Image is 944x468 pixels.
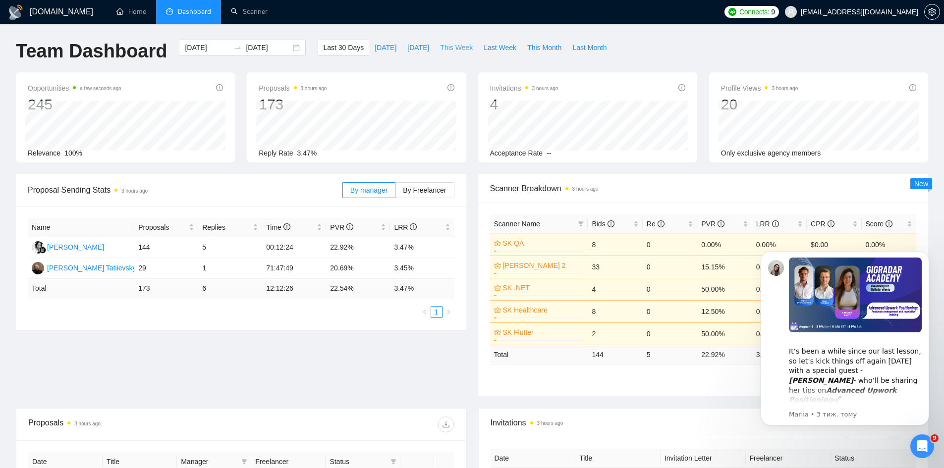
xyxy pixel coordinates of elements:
td: 12.50% [697,300,752,322]
span: info-circle [447,84,454,91]
button: setting [924,4,940,20]
span: info-circle [828,220,834,227]
span: download [439,420,453,428]
span: crown [494,262,501,269]
span: user [787,8,794,15]
span: filter [241,459,247,465]
time: 3 hours ago [537,420,563,426]
span: crown [494,240,501,247]
span: This Month [527,42,561,53]
span: filter [390,459,396,465]
td: 1 [198,258,262,279]
img: DT [32,262,44,274]
span: Manager [181,456,237,467]
span: Last 30 Days [323,42,364,53]
button: This Week [435,40,478,55]
span: filter [578,221,584,227]
td: 20.69% [326,258,390,279]
td: 0.00% [697,233,752,256]
span: Proposals [138,222,187,233]
span: Last Month [572,42,607,53]
td: 144 [588,345,642,364]
span: swap-right [234,44,242,52]
img: GB [32,241,44,254]
span: [DATE] [375,42,396,53]
td: 33 [588,256,642,278]
span: Last Week [484,42,516,53]
time: 3 hours ago [572,186,599,192]
th: Name [28,218,134,237]
img: gigradar-bm.png [39,247,46,254]
span: 3.47% [297,149,317,157]
span: -- [547,149,551,157]
button: right [443,306,454,318]
span: info-circle [658,220,665,227]
a: [PERSON_NAME] 2 [503,260,582,271]
th: Title [575,449,661,468]
span: Profile Views [721,82,798,94]
span: 9 [771,6,775,17]
span: info-circle [283,223,290,230]
td: 8 [588,300,642,322]
td: 50.00% [697,278,752,300]
a: DT[PERSON_NAME] Tatiievskyi [32,263,138,271]
td: 0 [643,256,697,278]
th: Status [831,449,916,468]
span: crown [494,329,501,336]
td: 15.15% [697,256,752,278]
span: crown [494,284,501,291]
span: filter [576,216,586,231]
span: Opportunities [28,82,121,94]
span: Time [266,223,290,231]
time: 3 hours ago [121,188,148,194]
span: Reply Rate [259,149,293,157]
th: Date [491,449,576,468]
th: Invitation Letter [661,449,746,468]
span: CPR [811,220,834,228]
a: SK Healthcare [503,305,582,315]
li: Previous Page [419,306,431,318]
span: [DATE] [407,42,429,53]
button: [DATE] [369,40,402,55]
span: Score [866,220,892,228]
span: LRR [394,223,417,231]
iframe: Intercom live chat [910,434,934,458]
time: 3 hours ago [532,86,558,91]
span: info-circle [608,220,614,227]
td: 6 [198,279,262,298]
td: 50.00% [697,322,752,345]
li: Next Page [443,306,454,318]
th: Proposals [134,218,198,237]
h1: Team Dashboard [16,40,167,63]
iframe: Intercom notifications повідомлення [746,242,944,431]
td: 3.47 % [390,279,454,298]
a: setting [924,8,940,16]
span: LRR [756,220,779,228]
th: Freelancer [746,449,831,468]
td: 22.54 % [326,279,390,298]
div: 4 [490,95,558,114]
button: Last Month [567,40,612,55]
div: 173 [259,95,327,114]
span: Dashboard [178,7,211,16]
span: Proposal Sending Stats [28,184,342,196]
span: info-circle [678,84,685,91]
td: Total [490,345,588,364]
span: Scanner Breakdown [490,182,917,195]
span: Scanner Name [494,220,540,228]
td: 22.92 % [697,345,752,364]
td: 8 [588,233,642,256]
td: 3.45% [390,258,454,279]
td: 0 [643,300,697,322]
div: Proposals [28,416,241,432]
a: SK .NET [503,282,582,293]
td: 0 [643,322,697,345]
span: dashboard [166,8,173,15]
span: 100% [64,149,82,157]
span: left [422,309,428,315]
a: homeHome [116,7,146,16]
td: 29 [134,258,198,279]
span: Re [647,220,665,228]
